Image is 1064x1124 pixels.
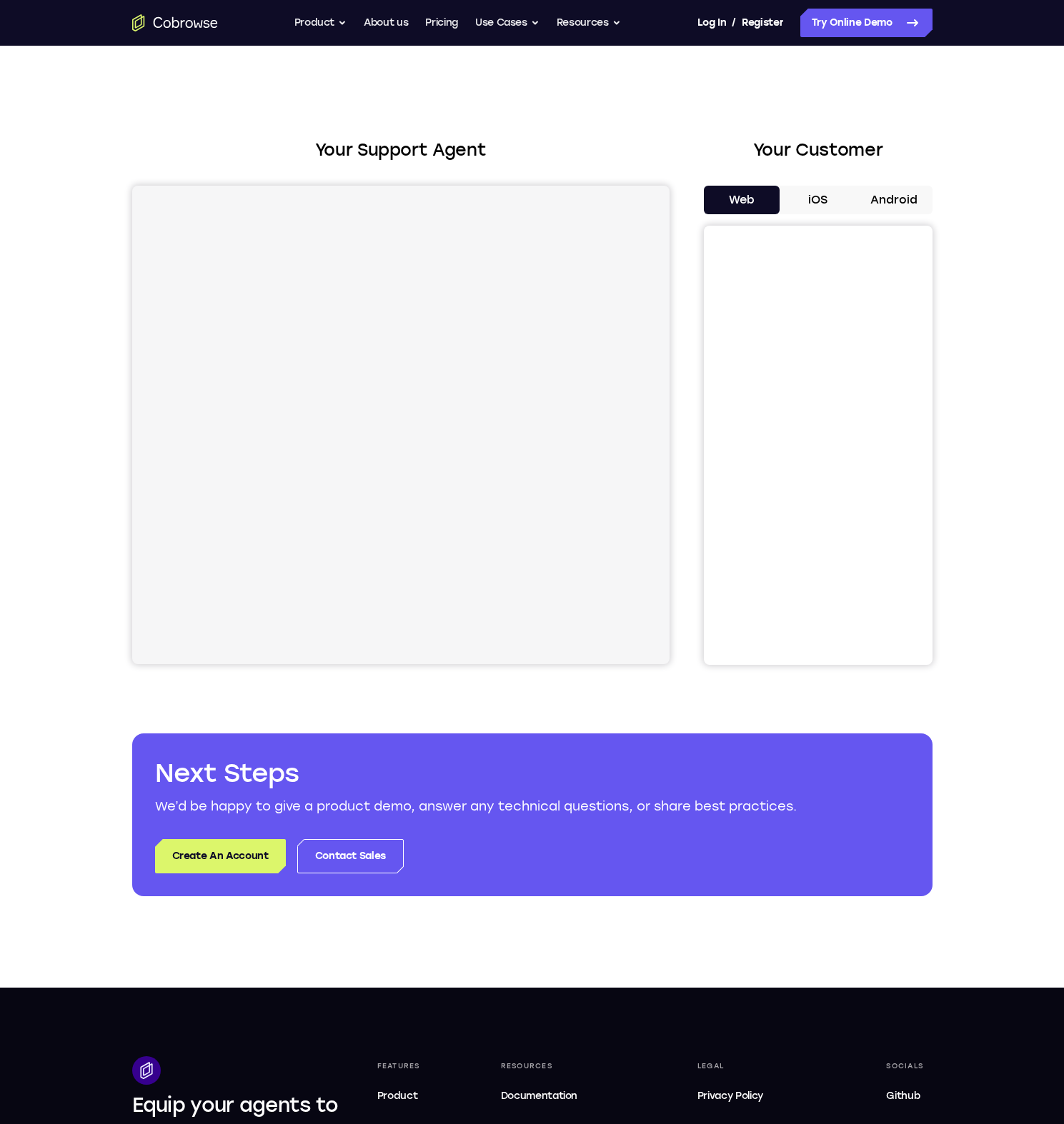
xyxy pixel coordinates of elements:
[697,1090,763,1102] span: Privacy Policy
[155,756,910,791] h2: Next Steps
[557,9,621,37] button: Resources
[800,9,933,37] a: Try Online Demo
[372,1056,439,1076] div: Features
[886,1090,920,1102] span: Github
[294,9,347,37] button: Product
[425,9,458,37] a: Pricing
[732,14,736,31] span: /
[692,1082,825,1110] a: Privacy Policy
[697,9,726,37] a: Log In
[880,1082,932,1110] a: Github
[297,839,404,873] a: Contact Sales
[155,839,286,873] a: Create An Account
[692,1056,825,1076] div: Legal
[495,1082,636,1110] a: Documentation
[742,9,783,37] a: Register
[501,1090,577,1102] span: Documentation
[132,186,670,664] iframe: Agent
[155,796,910,816] p: We’d be happy to give a product demo, answer any technical questions, or share best practices.
[780,186,856,214] button: iOS
[132,14,218,31] a: Go to the home page
[704,137,933,163] h2: Your Customer
[880,1056,932,1076] div: Socials
[704,186,780,214] button: Web
[495,1056,636,1076] div: Resources
[475,9,540,37] button: Use Cases
[132,137,670,163] h2: Your Support Agent
[856,186,933,214] button: Android
[372,1082,439,1110] a: Product
[377,1090,418,1102] span: Product
[364,9,408,37] a: About us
